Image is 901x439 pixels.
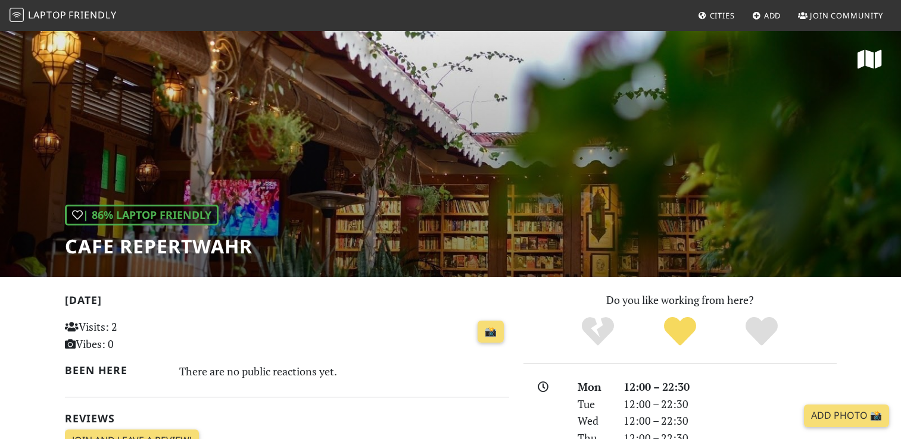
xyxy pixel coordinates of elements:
a: Add Photo 📸 [804,404,889,427]
h2: Reviews [65,412,509,425]
span: Friendly [68,8,116,21]
div: Definitely! [721,315,803,348]
a: Cities [693,5,740,26]
span: Join Community [810,10,883,21]
div: | 86% Laptop Friendly [65,205,219,225]
span: Cities [710,10,735,21]
a: Add [747,5,786,26]
div: No [557,315,639,348]
div: 12:00 – 22:30 [616,396,844,413]
div: 12:00 – 22:30 [616,412,844,429]
h2: [DATE] [65,294,509,311]
div: There are no public reactions yet. [179,362,509,381]
span: Add [764,10,781,21]
a: 📸 [478,321,504,343]
h1: Cafe Repertwahr [65,235,252,258]
p: Visits: 2 Vibes: 0 [65,318,204,353]
div: Yes [639,315,721,348]
img: LaptopFriendly [10,8,24,22]
h2: Been here [65,364,166,377]
div: Tue [570,396,616,413]
a: LaptopFriendly LaptopFriendly [10,5,117,26]
div: Mon [570,378,616,396]
div: Wed [570,412,616,429]
span: Laptop [28,8,67,21]
div: 12:00 – 22:30 [616,378,844,396]
p: Do you like working from here? [523,291,837,309]
a: Join Community [793,5,888,26]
